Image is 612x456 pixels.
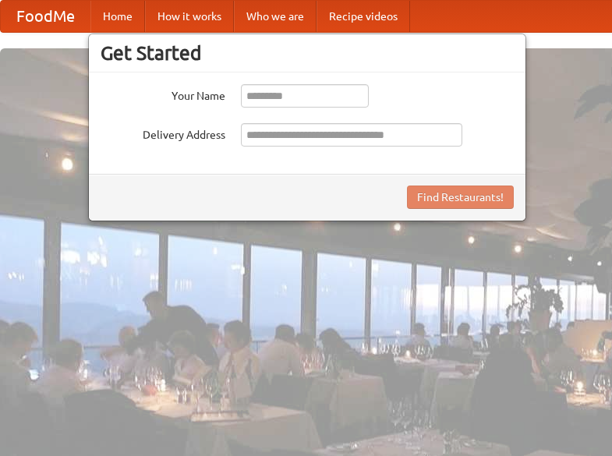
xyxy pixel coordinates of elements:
[101,123,225,143] label: Delivery Address
[1,1,90,32] a: FoodMe
[145,1,234,32] a: How it works
[407,186,514,209] button: Find Restaurants!
[101,84,225,104] label: Your Name
[234,1,317,32] a: Who we are
[317,1,410,32] a: Recipe videos
[90,1,145,32] a: Home
[101,41,514,65] h3: Get Started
